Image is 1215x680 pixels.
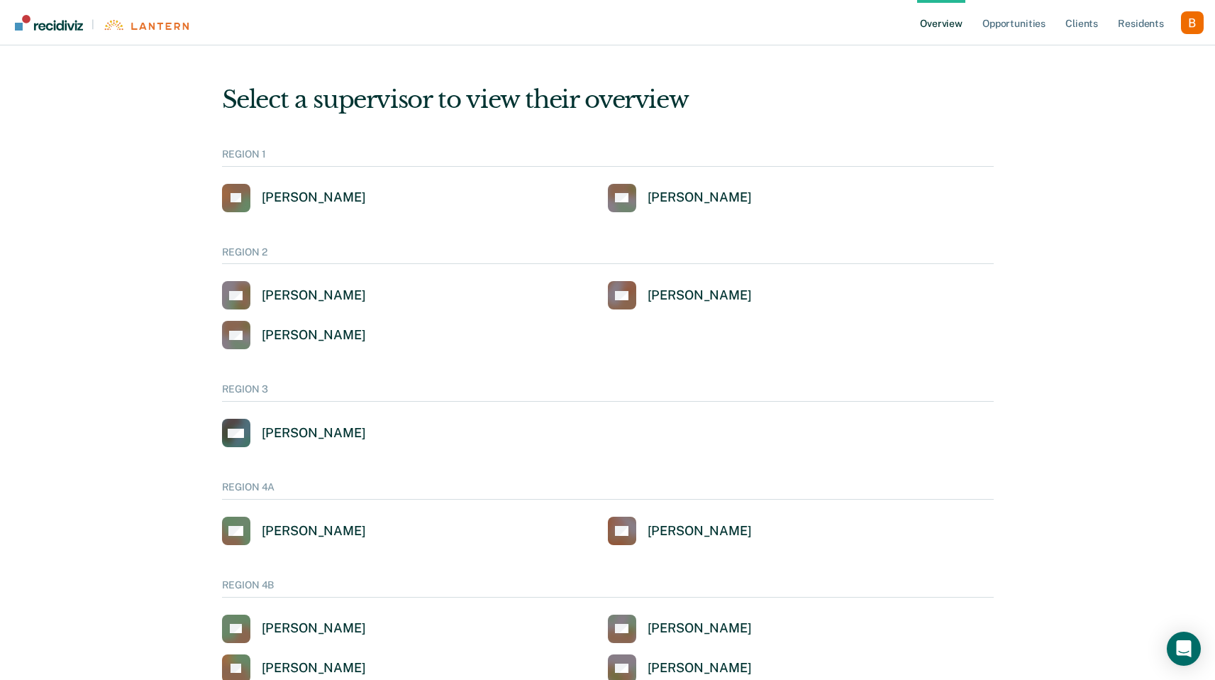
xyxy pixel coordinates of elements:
[648,287,752,304] div: [PERSON_NAME]
[83,18,103,31] span: |
[262,327,366,344] div: [PERSON_NAME]
[608,615,752,643] a: [PERSON_NAME]
[222,184,366,212] a: [PERSON_NAME]
[262,425,366,442] div: [PERSON_NAME]
[648,523,752,539] div: [PERSON_NAME]
[648,620,752,637] div: [PERSON_NAME]
[222,579,994,598] div: REGION 4B
[648,660,752,676] div: [PERSON_NAME]
[262,620,366,637] div: [PERSON_NAME]
[262,523,366,539] div: [PERSON_NAME]
[222,481,994,500] div: REGION 4A
[222,615,366,643] a: [PERSON_NAME]
[15,15,83,31] img: Recidiviz
[222,85,994,114] div: Select a supervisor to view their overview
[608,184,752,212] a: [PERSON_NAME]
[608,517,752,545] a: [PERSON_NAME]
[262,190,366,206] div: [PERSON_NAME]
[222,246,994,265] div: REGION 2
[262,660,366,676] div: [PERSON_NAME]
[608,281,752,309] a: [PERSON_NAME]
[222,148,994,167] div: REGION 1
[222,321,366,349] a: [PERSON_NAME]
[103,20,189,31] img: Lantern
[1167,632,1201,666] div: Open Intercom Messenger
[262,287,366,304] div: [PERSON_NAME]
[648,190,752,206] div: [PERSON_NAME]
[222,281,366,309] a: [PERSON_NAME]
[222,383,994,402] div: REGION 3
[1181,11,1204,34] button: Profile dropdown button
[222,517,366,545] a: [PERSON_NAME]
[222,419,366,447] a: [PERSON_NAME]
